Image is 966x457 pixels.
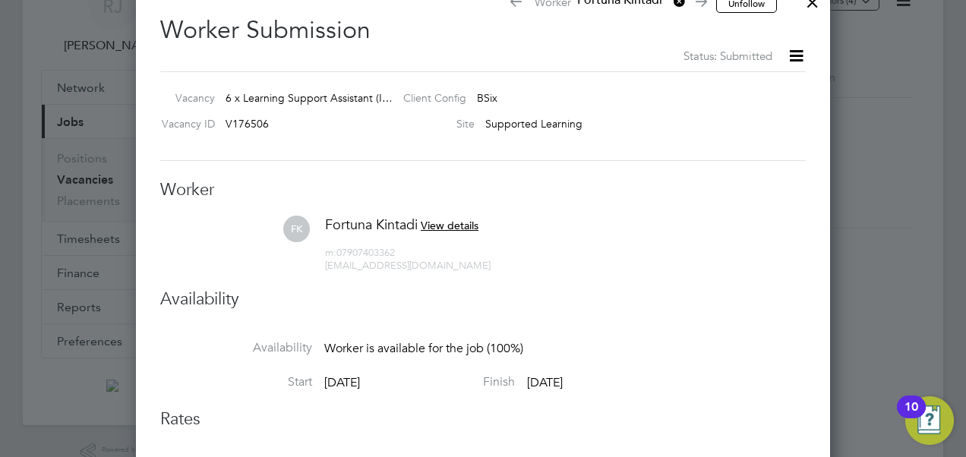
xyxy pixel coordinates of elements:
span: [DATE] [527,375,563,390]
span: [DATE] [324,375,360,390]
span: Status: Submitted [683,49,772,63]
span: 07907403362 [325,246,395,259]
span: BSix [477,91,497,105]
span: 6 x Learning Support Assistant (I… [226,91,393,105]
span: View details [421,219,478,232]
span: m: [325,246,336,259]
label: Vacancy [154,91,215,105]
label: Finish [363,374,515,390]
h3: Worker [160,179,806,201]
div: 10 [904,407,918,427]
span: [EMAIL_ADDRESS][DOMAIN_NAME] [325,259,491,272]
label: Vacancy ID [154,117,215,131]
h3: Rates [160,408,806,430]
h2: Worker Submission [160,3,806,65]
span: Fortuna Kintadi [325,216,418,233]
label: Availability [160,340,312,356]
span: Worker is available for the job (100%) [324,341,523,356]
label: Start [160,374,312,390]
h3: Availability [160,288,806,310]
span: FK [283,216,310,242]
label: Site [391,117,475,131]
span: V176506 [226,117,269,131]
button: Open Resource Center, 10 new notifications [905,396,954,445]
span: Supported Learning [485,117,582,131]
label: Client Config [391,91,466,105]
